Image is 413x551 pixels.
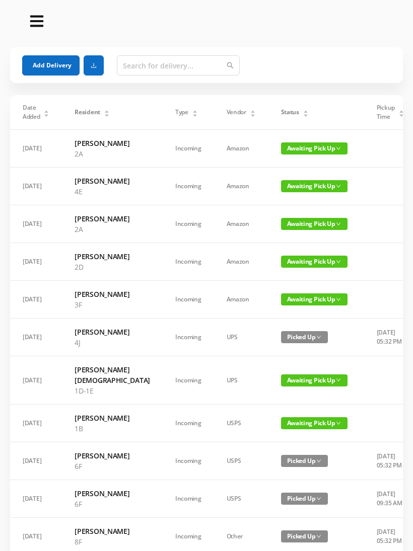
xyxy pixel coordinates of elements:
[192,113,197,116] i: icon: caret-down
[281,256,348,268] span: Awaiting Pick Up
[163,405,214,442] td: Incoming
[43,109,49,115] div: Sort
[22,55,80,75] button: Add Delivery
[75,176,150,186] h6: [PERSON_NAME]
[336,259,341,264] i: icon: down
[10,356,62,405] td: [DATE]
[163,168,214,205] td: Incoming
[23,103,40,121] span: Date Added
[214,168,268,205] td: Amazon
[281,455,328,467] span: Picked Up
[75,224,150,234] p: 2A
[104,109,109,112] i: icon: caret-up
[75,461,150,471] p: 6F
[303,109,309,115] div: Sort
[316,458,321,463] i: icon: down
[10,319,62,356] td: [DATE]
[281,180,348,192] span: Awaiting Pick Up
[336,377,341,382] i: icon: down
[336,146,341,151] i: icon: down
[104,109,110,115] div: Sort
[316,496,321,501] i: icon: down
[281,142,348,154] span: Awaiting Pick Up
[398,109,404,115] div: Sort
[214,480,268,518] td: USPS
[75,337,150,348] p: 4J
[316,534,321,539] i: icon: down
[75,213,150,224] h6: [PERSON_NAME]
[75,138,150,148] h6: [PERSON_NAME]
[281,530,328,542] span: Picked Up
[398,113,404,116] i: icon: caret-down
[75,327,150,337] h6: [PERSON_NAME]
[336,184,341,189] i: icon: down
[214,205,268,243] td: Amazon
[214,405,268,442] td: USPS
[75,108,100,117] span: Resident
[250,113,255,116] i: icon: caret-down
[214,130,268,168] td: Amazon
[175,108,188,117] span: Type
[117,55,240,75] input: Search for delivery...
[336,421,341,426] i: icon: down
[214,319,268,356] td: UPS
[44,113,49,116] i: icon: caret-down
[336,221,341,226] i: icon: down
[281,331,328,343] span: Picked Up
[75,526,150,536] h6: [PERSON_NAME]
[75,413,150,423] h6: [PERSON_NAME]
[75,251,150,262] h6: [PERSON_NAME]
[75,423,150,434] p: 1B
[281,374,348,386] span: Awaiting Pick Up
[10,281,62,319] td: [DATE]
[10,168,62,205] td: [DATE]
[10,442,62,480] td: [DATE]
[192,109,197,112] i: icon: caret-up
[75,385,150,396] p: 1D-1E
[303,113,308,116] i: icon: caret-down
[75,289,150,299] h6: [PERSON_NAME]
[303,109,308,112] i: icon: caret-up
[75,536,150,547] p: 8F
[75,499,150,509] p: 6F
[281,108,299,117] span: Status
[75,488,150,499] h6: [PERSON_NAME]
[44,109,49,112] i: icon: caret-up
[10,405,62,442] td: [DATE]
[281,417,348,429] span: Awaiting Pick Up
[336,297,341,302] i: icon: down
[163,356,214,405] td: Incoming
[250,109,255,112] i: icon: caret-up
[75,364,150,385] h6: [PERSON_NAME][DEMOGRAPHIC_DATA]
[163,205,214,243] td: Incoming
[10,205,62,243] td: [DATE]
[84,55,104,75] button: icon: download
[75,450,150,461] h6: [PERSON_NAME]
[214,356,268,405] td: UPS
[163,480,214,518] td: Incoming
[398,109,404,112] i: icon: caret-up
[163,442,214,480] td: Incoming
[163,243,214,281] td: Incoming
[281,293,348,305] span: Awaiting Pick Up
[214,243,268,281] td: Amazon
[10,243,62,281] td: [DATE]
[10,130,62,168] td: [DATE]
[163,319,214,356] td: Incoming
[377,103,395,121] span: Pickup Time
[214,281,268,319] td: Amazon
[75,186,150,197] p: 4E
[250,109,256,115] div: Sort
[316,335,321,340] i: icon: down
[214,442,268,480] td: USPS
[10,480,62,518] td: [DATE]
[192,109,198,115] div: Sort
[163,281,214,319] td: Incoming
[75,148,150,159] p: 2A
[281,218,348,230] span: Awaiting Pick Up
[75,262,150,272] p: 2D
[227,108,246,117] span: Vendor
[227,62,234,69] i: icon: search
[75,299,150,310] p: 3F
[104,113,109,116] i: icon: caret-down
